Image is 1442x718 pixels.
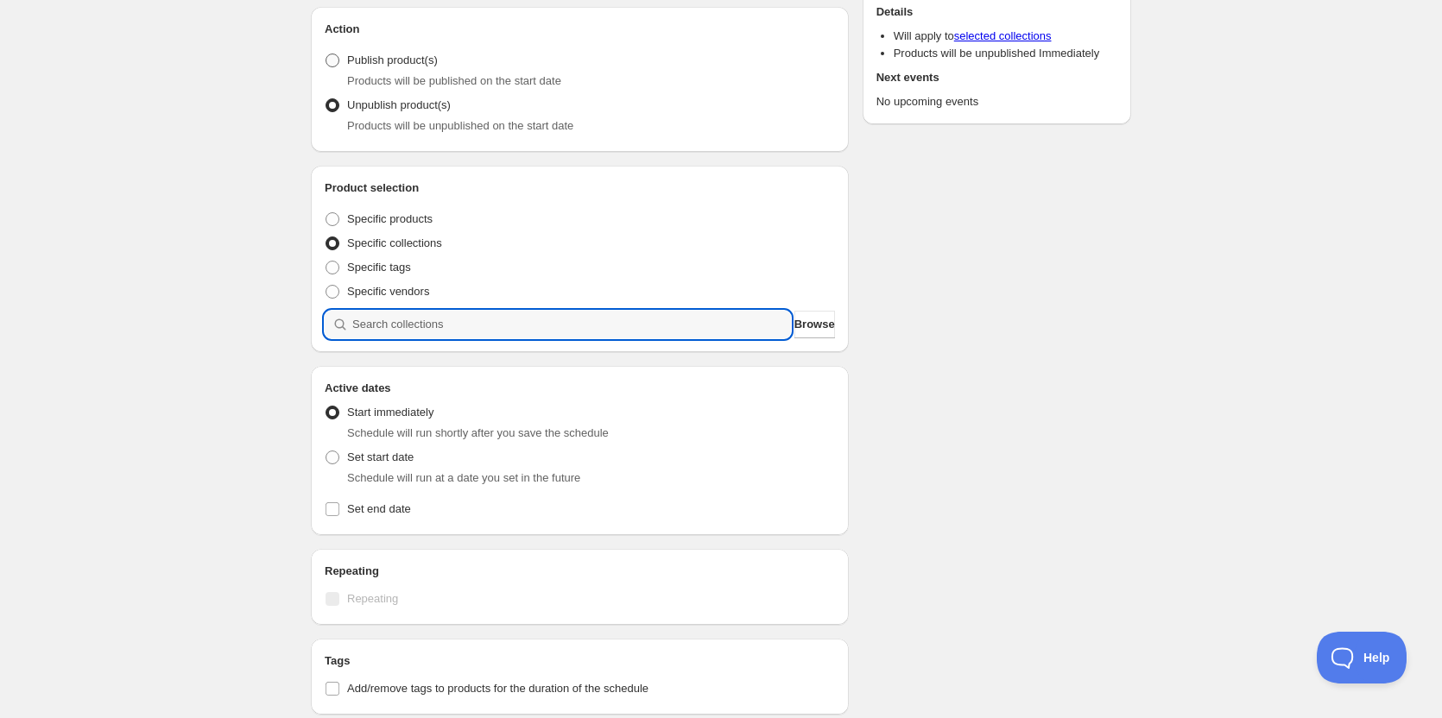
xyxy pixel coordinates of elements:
a: selected collections [954,29,1052,42]
span: Add/remove tags to products for the duration of the schedule [347,682,648,695]
span: Products will be published on the start date [347,74,561,87]
p: No upcoming events [876,93,1117,110]
span: Unpublish product(s) [347,98,451,111]
h2: Product selection [325,179,835,197]
span: Set start date [347,450,414,463]
iframe: Toggle Customer Support [1317,632,1407,683]
input: Search collections [352,311,791,338]
span: Schedule will run shortly after you save the schedule [347,426,609,439]
button: Browse [794,311,835,338]
span: Repeating [347,592,398,605]
h2: Tags [325,652,835,670]
h2: Details [876,3,1117,21]
li: Products will be unpublished Immediately [894,45,1117,62]
h2: Active dates [325,380,835,397]
span: Schedule will run at a date you set in the future [347,471,580,484]
span: Set end date [347,502,411,515]
h2: Next events [876,69,1117,86]
h2: Repeating [325,563,835,580]
span: Specific collections [347,236,442,249]
span: Browse [794,316,835,333]
span: Start immediately [347,406,433,419]
span: Specific tags [347,261,411,274]
li: Will apply to [894,28,1117,45]
span: Specific products [347,212,433,225]
h2: Action [325,21,835,38]
span: Specific vendors [347,285,429,298]
span: Publish product(s) [347,54,438,66]
span: Products will be unpublished on the start date [347,119,573,132]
